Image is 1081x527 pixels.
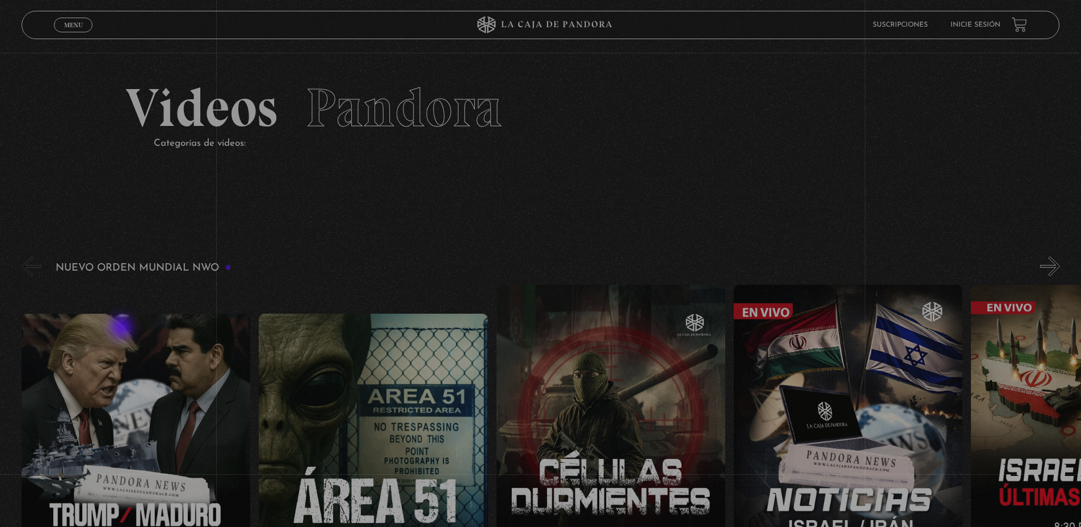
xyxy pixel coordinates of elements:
[950,22,1000,28] a: Inicie sesión
[64,22,83,28] span: Menu
[154,135,956,153] p: Categorías de videos:
[1012,17,1027,32] a: View your shopping cart
[306,75,502,140] span: Pandora
[56,263,232,273] h3: Nuevo Orden Mundial NWO
[60,31,87,39] span: Cerrar
[125,81,956,135] h2: Videos
[873,22,928,28] a: Suscripciones
[1040,256,1060,276] button: Next
[22,256,41,276] button: Previous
